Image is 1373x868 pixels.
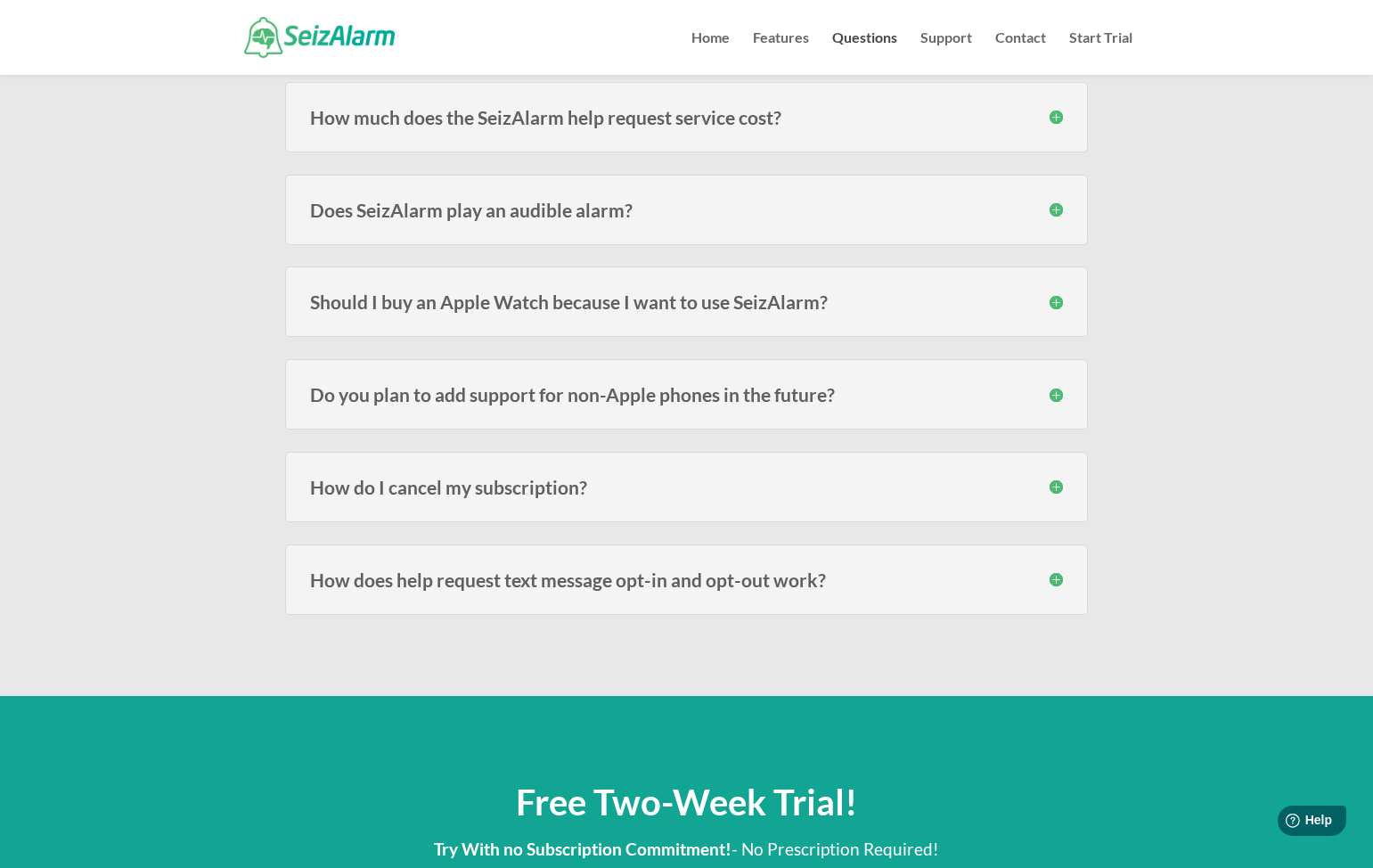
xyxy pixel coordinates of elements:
[310,385,1063,404] h3: Do you plan to add support for non-Apple phones in the future?
[310,292,1063,311] h3: Should I buy an Apple Watch because I want to use SeizAlarm?
[1069,31,1132,75] a: Start Trial
[310,108,1063,127] h3: How much does the SeizAlarm help request service cost?
[753,31,809,75] a: Features
[1214,798,1353,848] iframe: Help widget launcher
[310,201,1063,219] h3: Does SeizAlarm play an audible alarm?
[434,839,731,859] strong: Try With no Subscription Commitment!
[241,834,1132,864] p: - No Prescription Required!
[244,17,395,57] img: SeizAlarm
[691,31,730,75] a: Home
[516,781,857,823] span: Free Two-Week Trial!
[995,31,1046,75] a: Contact
[832,31,897,75] a: Questions
[310,570,1063,589] h3: How does help request text message opt-in and opt-out work?
[310,478,1063,496] h3: How do I cancel my subscription?
[920,31,972,75] a: Support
